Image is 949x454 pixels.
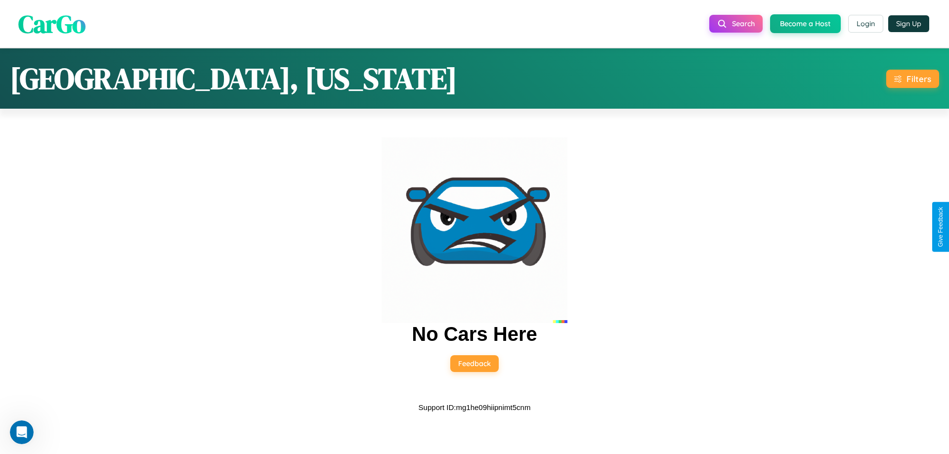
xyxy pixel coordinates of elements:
div: Filters [906,74,931,84]
div: Give Feedback [937,207,944,247]
button: Filters [886,70,939,88]
button: Login [848,15,883,33]
p: Support ID: mg1he09hiipnimt5cnm [419,401,531,414]
h1: [GEOGRAPHIC_DATA], [US_STATE] [10,58,457,99]
img: car [382,137,567,323]
span: CarGo [18,6,86,41]
iframe: Intercom live chat [10,420,34,444]
button: Sign Up [888,15,929,32]
h2: No Cars Here [412,323,537,345]
button: Feedback [450,355,499,372]
button: Search [709,15,763,33]
button: Become a Host [770,14,841,33]
span: Search [732,19,755,28]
